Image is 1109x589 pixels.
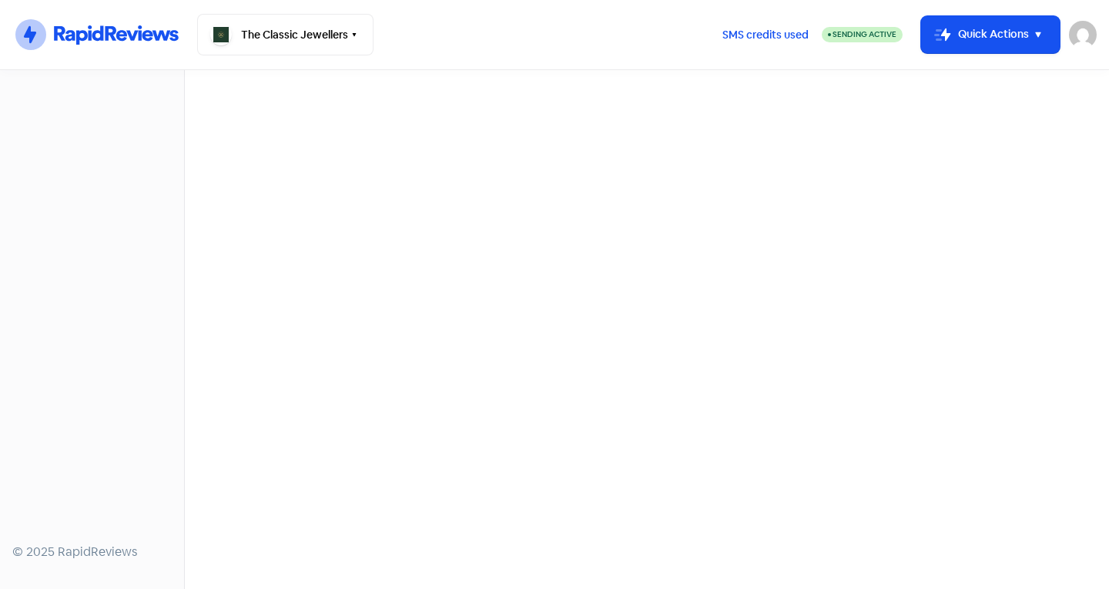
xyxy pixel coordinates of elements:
[12,543,172,561] div: © 2025 RapidReviews
[1069,21,1097,49] img: User
[709,25,822,42] a: SMS credits used
[833,29,896,39] span: Sending Active
[921,16,1060,53] button: Quick Actions
[722,27,809,43] span: SMS credits used
[197,14,374,55] button: The Classic Jewellers
[822,25,903,44] a: Sending Active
